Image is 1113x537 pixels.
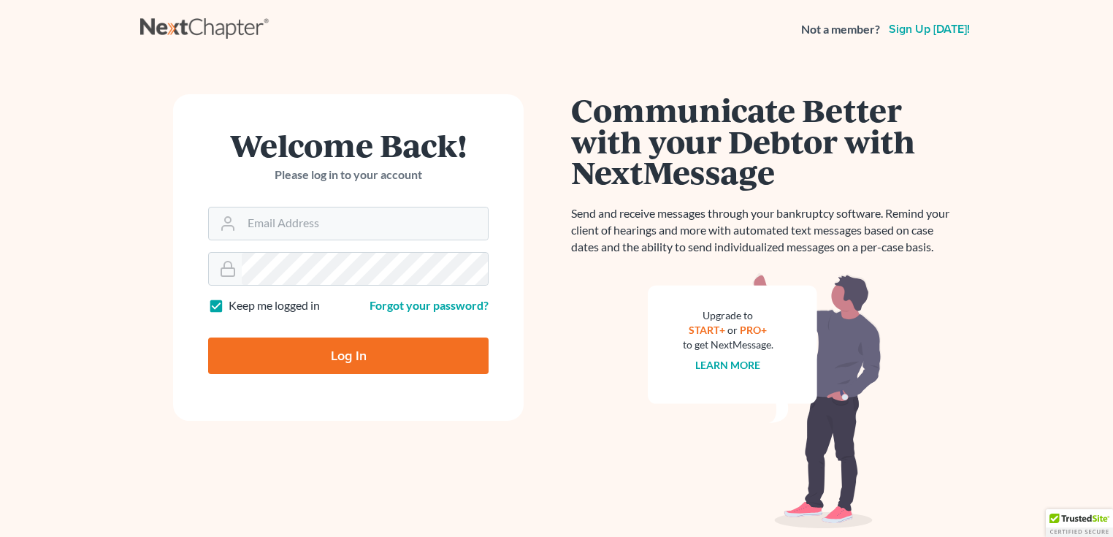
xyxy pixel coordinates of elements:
[208,167,489,183] p: Please log in to your account
[242,207,488,240] input: Email Address
[1046,509,1113,537] div: TrustedSite Certified
[728,324,738,336] span: or
[696,359,761,371] a: Learn more
[208,338,489,374] input: Log In
[886,23,973,35] a: Sign up [DATE]!
[208,129,489,161] h1: Welcome Back!
[689,324,726,336] a: START+
[370,298,489,312] a: Forgot your password?
[683,338,773,352] div: to get NextMessage.
[571,205,958,256] p: Send and receive messages through your bankruptcy software. Remind your client of hearings and mo...
[648,273,881,529] img: nextmessage_bg-59042aed3d76b12b5cd301f8e5b87938c9018125f34e5fa2b7a6b67550977c72.svg
[571,94,958,188] h1: Communicate Better with your Debtor with NextMessage
[801,21,880,38] strong: Not a member?
[229,297,320,314] label: Keep me logged in
[741,324,768,336] a: PRO+
[683,308,773,323] div: Upgrade to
